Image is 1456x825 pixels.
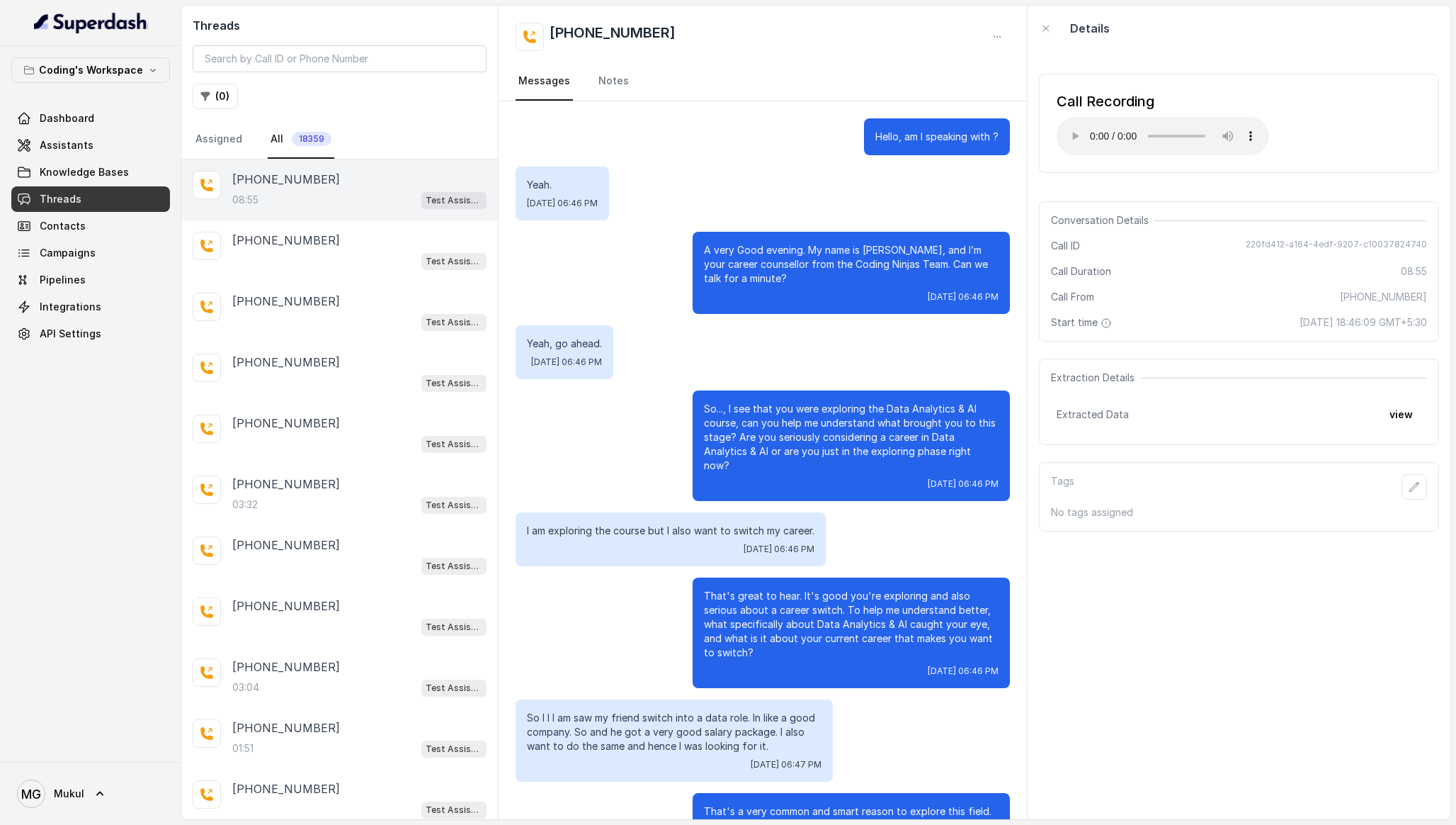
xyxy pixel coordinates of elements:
a: Threads [11,186,170,212]
p: Test Assistant-3 [426,376,482,391]
span: Dashboard [40,111,94,125]
span: Conversation Details [1051,213,1154,228]
p: Coding's Workspace [39,62,143,79]
span: [DATE] 06:46 PM [527,198,598,209]
p: Test Assistant-3 [426,803,482,817]
text: MG [21,787,41,802]
p: Test Assistant- 2 [426,193,482,208]
p: Test Assistant-3 [426,437,482,451]
p: 08:55 [232,193,258,207]
p: Yeah. [527,178,598,192]
p: That's great to hear. It's good you're exploring and also serious about a career switch. To help ... [704,589,999,660]
span: [DATE] 06:46 PM [928,478,999,490]
a: Messages [516,62,573,101]
a: Pipelines [11,267,170,293]
span: 18359 [292,132,331,146]
a: Assistants [11,133,170,158]
a: Contacts [11,213,170,239]
p: So..., I see that you were exploring the Data Analytics & AI course, can you help me understand w... [704,402,999,473]
p: [PHONE_NUMBER] [232,780,340,797]
button: (0) [193,84,238,109]
span: API Settings [40,327,101,341]
p: Test Assistant-3 [426,315,482,330]
span: [DATE] 06:46 PM [928,291,999,303]
a: Notes [596,62,632,101]
span: Call Duration [1051,264,1111,279]
p: So I I I am saw my friend switch into a data role. In like a good company. So and he got a very g... [527,711,821,753]
p: [PHONE_NUMBER] [232,597,340,614]
p: 03:32 [232,498,258,512]
h2: [PHONE_NUMBER] [550,23,676,51]
span: Extraction Details [1051,371,1140,385]
p: Details [1070,20,1110,37]
p: [PHONE_NUMBER] [232,658,340,675]
span: Start time [1051,315,1115,330]
p: Tags [1051,474,1074,500]
a: Assigned [193,120,245,159]
span: Call ID [1051,239,1080,253]
p: [PHONE_NUMBER] [232,171,340,188]
p: Test Assistant-3 [426,742,482,756]
span: Knowledge Bases [40,165,129,179]
p: Test Assistant-3 [426,681,482,695]
span: Assistants [40,138,93,152]
p: Test Assistant-3 [426,559,482,573]
span: [PHONE_NUMBER] [1340,290,1427,304]
span: [DATE] 06:46 PM [744,544,814,555]
p: 03:04 [232,680,259,695]
span: 220fd412-a164-4edf-9207-c10037824740 [1246,239,1427,253]
p: Hello, am I speaking with ? [875,130,999,144]
p: [PHONE_NUMBER] [232,293,340,310]
span: Campaigns [40,246,96,260]
a: Dashboard [11,106,170,131]
button: view [1381,402,1421,427]
input: Search by Call ID or Phone Number [193,45,487,72]
a: All18359 [268,120,334,159]
p: I am exploring the course but I also want to switch my career. [527,524,814,538]
p: [PHONE_NUMBER] [232,354,340,371]
p: A very Good evening. My name is [PERSON_NAME], and I’m your career counsellor from the Coding Nin... [704,243,999,286]
button: Coding's Workspace [11,57,170,83]
p: [PHONE_NUMBER] [232,415,340,432]
p: Yeah, go ahead. [527,337,602,351]
span: Mukul [54,787,84,801]
a: Campaigns [11,240,170,266]
p: Test Assistant-3 [426,620,482,634]
span: Threads [40,192,81,206]
p: [PHONE_NUMBER] [232,232,340,249]
div: Call Recording [1057,91,1269,111]
p: [PHONE_NUMBER] [232,476,340,493]
span: Extracted Data [1057,408,1129,422]
a: Knowledge Bases [11,159,170,185]
a: Integrations [11,294,170,320]
span: [DATE] 06:46 PM [928,666,999,677]
a: API Settings [11,321,170,347]
p: Test Assistant-3 [426,254,482,269]
p: Test Assistant-3 [426,498,482,512]
span: [DATE] 06:47 PM [751,759,821,770]
span: Integrations [40,300,101,314]
span: [DATE] 18:46:09 GMT+5:30 [1299,315,1427,330]
p: [PHONE_NUMBER] [232,537,340,554]
img: light.svg [34,11,148,34]
nav: Tabs [193,120,487,159]
span: Pipelines [40,273,86,287]
audio: Your browser does not support the audio element. [1057,117,1269,155]
span: Contacts [40,219,86,233]
h2: Threads [193,17,487,34]
nav: Tabs [516,62,1010,101]
a: Mukul [11,774,170,814]
span: [DATE] 06:46 PM [531,357,602,368]
p: No tags assigned [1051,505,1427,520]
span: 08:55 [1401,264,1427,279]
p: [PHONE_NUMBER] [232,719,340,736]
p: 01:51 [232,741,254,756]
span: Call From [1051,290,1094,304]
